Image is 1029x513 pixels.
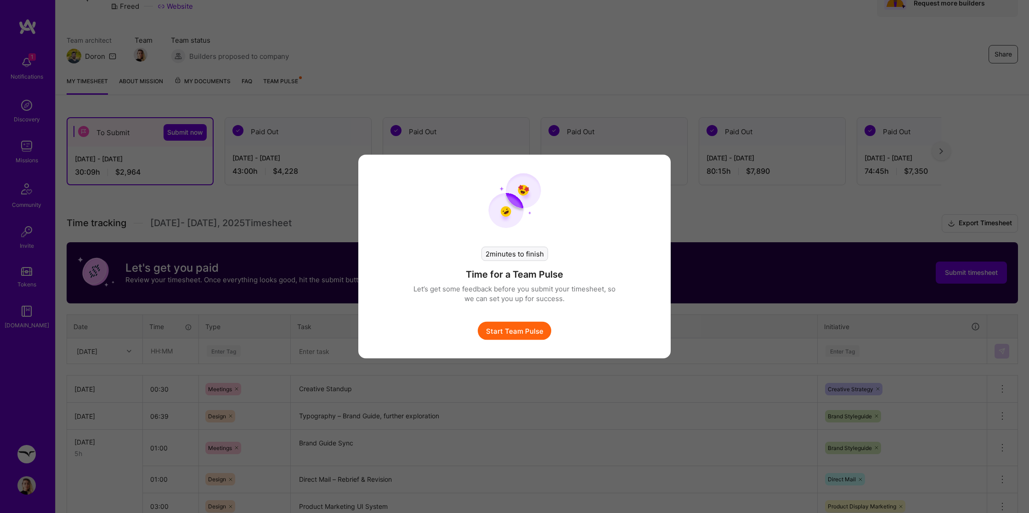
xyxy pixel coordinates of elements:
div: modal [358,155,671,359]
button: Start Team Pulse [478,322,551,340]
div: 2 minutes to finish [481,247,548,261]
img: team pulse start [488,173,541,228]
h4: Time for a Team Pulse [466,268,563,280]
p: Let’s get some feedback before you submit your timesheet, so we can set you up for success. [413,284,616,303]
